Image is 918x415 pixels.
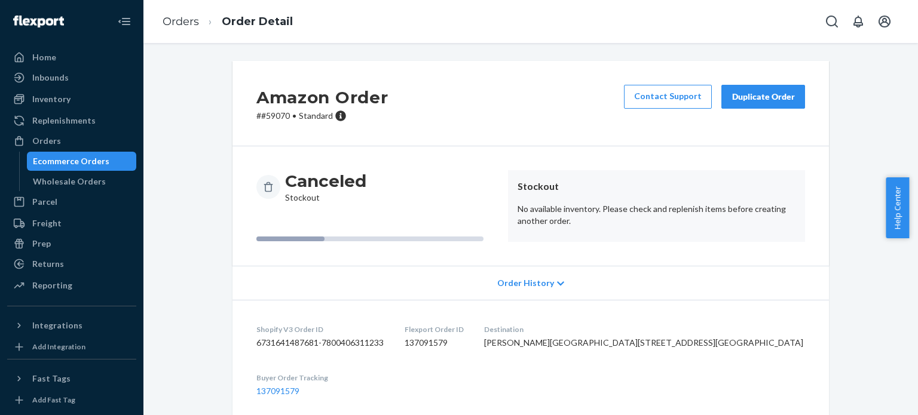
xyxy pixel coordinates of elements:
[820,10,844,33] button: Open Search Box
[405,324,466,334] dt: Flexport Order ID
[7,340,136,354] a: Add Integration
[7,48,136,67] a: Home
[32,395,75,405] div: Add Fast Tag
[27,172,137,191] a: Wholesale Orders
[7,90,136,109] a: Inventory
[732,91,795,103] div: Duplicate Order
[7,276,136,295] a: Reporting
[32,51,56,63] div: Home
[32,93,71,105] div: Inventory
[721,85,805,109] button: Duplicate Order
[518,180,795,193] header: Stockout
[32,238,51,250] div: Prep
[32,342,85,352] div: Add Integration
[112,10,136,33] button: Close Navigation
[256,337,385,349] dd: 6731641487681-7800406311233
[7,111,136,130] a: Replenishments
[32,279,72,291] div: Reporting
[33,155,109,167] div: Ecommerce Orders
[32,319,82,331] div: Integrations
[299,110,333,121] span: Standard
[7,234,136,253] a: Prep
[846,10,870,33] button: Open notifications
[405,337,466,349] dd: 137091579
[7,68,136,87] a: Inbounds
[32,196,57,208] div: Parcel
[27,152,137,171] a: Ecommerce Orders
[484,324,805,334] dt: Destination
[7,393,136,407] a: Add Fast Tag
[256,110,388,122] p: # #59070
[256,85,388,110] h2: Amazon Order
[13,16,64,27] img: Flexport logo
[256,324,385,334] dt: Shopify V3 Order ID
[7,369,136,388] button: Fast Tags
[32,72,69,84] div: Inbounds
[163,15,199,28] a: Orders
[7,192,136,211] a: Parcel
[222,15,293,28] a: Order Detail
[256,373,385,383] dt: Buyer Order Tracking
[32,135,61,147] div: Orders
[7,131,136,150] a: Orders
[7,254,136,273] a: Returns
[32,217,62,229] div: Freight
[32,258,64,270] div: Returns
[624,85,712,109] a: Contact Support
[886,177,909,238] button: Help Center
[256,386,299,396] a: 137091579
[32,115,96,127] div: Replenishments
[292,110,296,121] span: •
[32,373,71,385] div: Fast Tags
[285,170,366,204] div: Stockout
[873,10,896,33] button: Open account menu
[497,277,554,289] span: Order History
[7,214,136,233] a: Freight
[153,4,302,39] ol: breadcrumbs
[518,203,795,227] p: No available inventory. Please check and replenish items before creating another order.
[285,170,366,192] h3: Canceled
[33,176,106,187] div: Wholesale Orders
[484,337,803,348] span: [PERSON_NAME][GEOGRAPHIC_DATA][STREET_ADDRESS][GEOGRAPHIC_DATA]
[7,316,136,335] button: Integrations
